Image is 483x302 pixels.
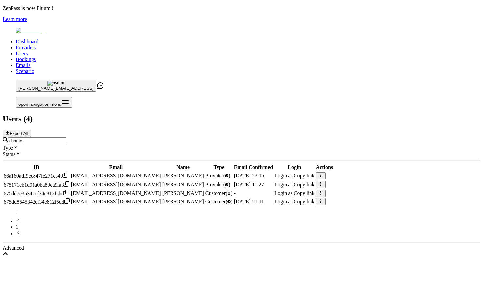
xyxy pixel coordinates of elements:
[3,5,480,11] p: ZenPass is now Fluum !
[4,190,70,197] div: Click to copy
[16,212,18,217] span: 1
[71,182,161,187] span: [EMAIL_ADDRESS][DOMAIN_NAME]
[16,45,36,50] a: Providers
[234,164,274,171] th: Email Confirmed
[16,28,47,34] img: Fluum Logo
[294,173,315,178] span: Copy link
[234,173,264,178] span: [DATE] 23:15
[162,190,204,196] span: [PERSON_NAME]
[4,173,70,179] div: Click to copy
[16,230,480,237] li: next page button
[205,199,233,204] span: validated
[205,164,233,171] th: Type
[274,199,314,205] div: |
[315,164,333,171] th: Actions
[16,97,72,108] button: Open menu
[162,182,204,187] span: [PERSON_NAME]
[16,68,34,74] a: Scenario
[3,130,31,137] button: Export All
[16,224,480,230] li: pagination item 1 active
[205,190,233,196] span: pending
[71,173,161,178] span: [EMAIL_ADDRESS][DOMAIN_NAME]
[274,173,293,178] span: Login as
[16,39,38,44] a: Dashboard
[3,16,27,22] a: Learn more
[162,173,204,178] span: [PERSON_NAME]
[274,173,314,179] div: |
[18,86,94,91] span: [PERSON_NAME][EMAIL_ADDRESS]
[274,190,314,196] div: |
[3,245,24,251] span: Advanced
[294,182,315,187] span: Copy link
[274,199,293,204] span: Login as
[16,51,28,56] a: Users
[162,164,204,171] th: Name
[274,190,293,196] span: Login as
[3,212,480,237] nav: pagination navigation
[274,182,314,188] div: |
[3,114,480,123] h2: Users ( 4 )
[234,182,264,187] span: [DATE] 11:27
[3,151,480,157] div: Status
[162,199,204,204] span: [PERSON_NAME]
[4,198,70,205] div: Click to copy
[234,199,264,204] span: [DATE] 21:11
[16,80,96,92] button: avatar[PERSON_NAME][EMAIL_ADDRESS]
[3,164,70,171] th: ID
[274,164,315,171] th: Login
[71,199,161,204] span: [EMAIL_ADDRESS][DOMAIN_NAME]
[205,173,230,178] span: validated
[8,137,66,144] input: Search by email
[71,190,161,196] span: [EMAIL_ADDRESS][DOMAIN_NAME]
[18,102,61,107] span: open navigation menu
[4,181,70,188] div: Click to copy
[274,182,293,187] span: Login as
[16,57,36,62] a: Bookings
[16,62,30,68] a: Emails
[294,190,315,196] span: Copy link
[294,199,315,204] span: Copy link
[16,218,480,224] li: previous page button
[47,81,65,86] img: avatar
[3,144,480,151] div: Type
[71,164,161,171] th: Email
[205,182,230,187] span: validated
[234,190,236,196] span: -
